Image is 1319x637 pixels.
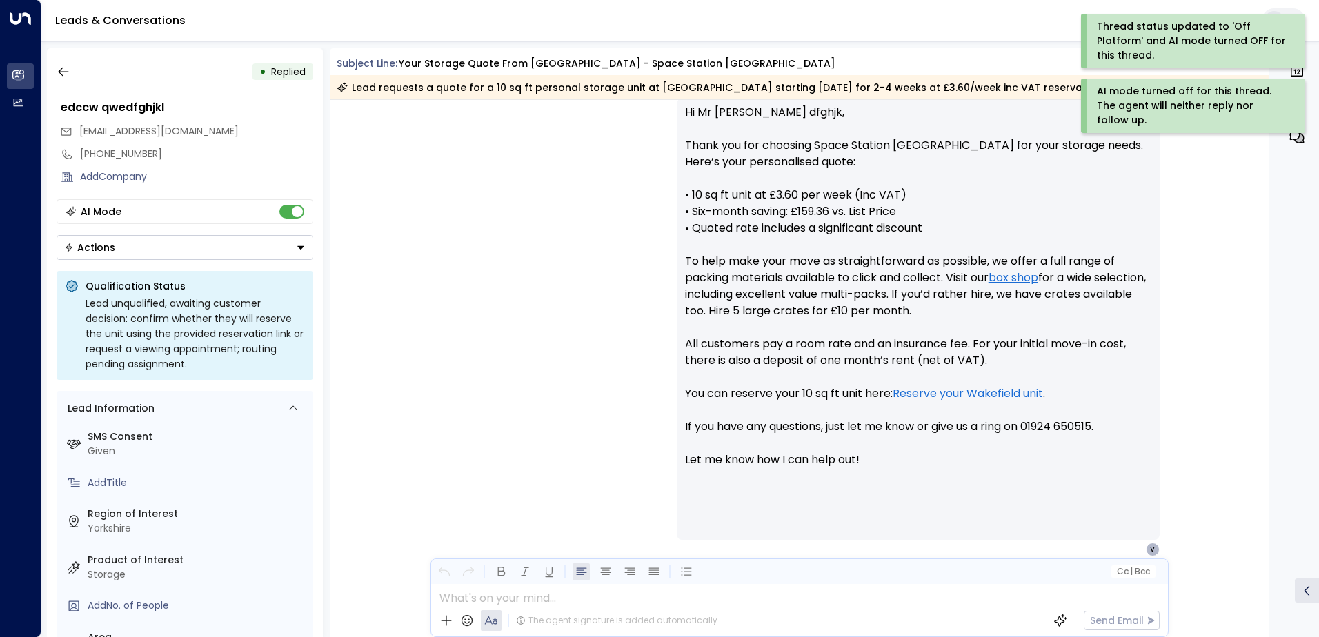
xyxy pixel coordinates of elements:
[1111,565,1155,578] button: Cc|Bcc
[271,65,306,79] span: Replied
[86,279,305,293] p: Qualification Status
[337,81,1169,94] div: Lead requests a quote for a 10 sq ft personal storage unit at [GEOGRAPHIC_DATA] starting [DATE] f...
[399,57,835,71] div: Your storage quote from [GEOGRAPHIC_DATA] - Space Station [GEOGRAPHIC_DATA]
[57,235,313,260] div: Button group with a nested menu
[79,124,239,139] span: ehfdvbnht@gmail.com
[88,507,308,521] label: Region of Interest
[88,567,308,582] div: Storage
[1130,567,1133,576] span: |
[1146,543,1160,556] div: V
[88,553,308,567] label: Product of Interest
[435,563,453,580] button: Undo
[259,59,266,84] div: •
[81,205,121,219] div: AI Mode
[88,429,308,444] label: SMS Consent
[1097,19,1287,63] div: Thread status updated to 'Off Platform' and AI mode turned OFF for this thread.
[1097,84,1287,128] div: AI mode turned off for this thread. The agent will neither reply nor follow up.
[63,401,155,416] div: Lead Information
[79,124,239,138] span: [EMAIL_ADDRESS][DOMAIN_NAME]
[516,614,717,627] div: The agent signature is added automatically
[989,270,1038,286] a: box shop
[57,235,313,260] button: Actions
[86,296,305,372] div: Lead unqualified, awaiting customer decision: confirm whether they will reserve the unit using th...
[88,476,308,490] div: AddTitle
[61,99,313,116] div: edccw qwedfghjkl
[459,563,477,580] button: Redo
[80,147,313,161] div: [PHONE_NUMBER]
[337,57,397,70] span: Subject Line:
[685,104,1151,485] p: Hi Mr [PERSON_NAME] dfghjk, Thank you for choosing Space Station [GEOGRAPHIC_DATA] for your stora...
[893,385,1043,402] a: Reserve your Wakefield unit
[88,521,308,536] div: Yorkshire
[80,170,313,184] div: AddCompany
[88,598,308,613] div: AddNo. of People
[64,241,115,254] div: Actions
[88,444,308,458] div: Given
[1116,567,1149,576] span: Cc Bcc
[55,12,186,28] a: Leads & Conversations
